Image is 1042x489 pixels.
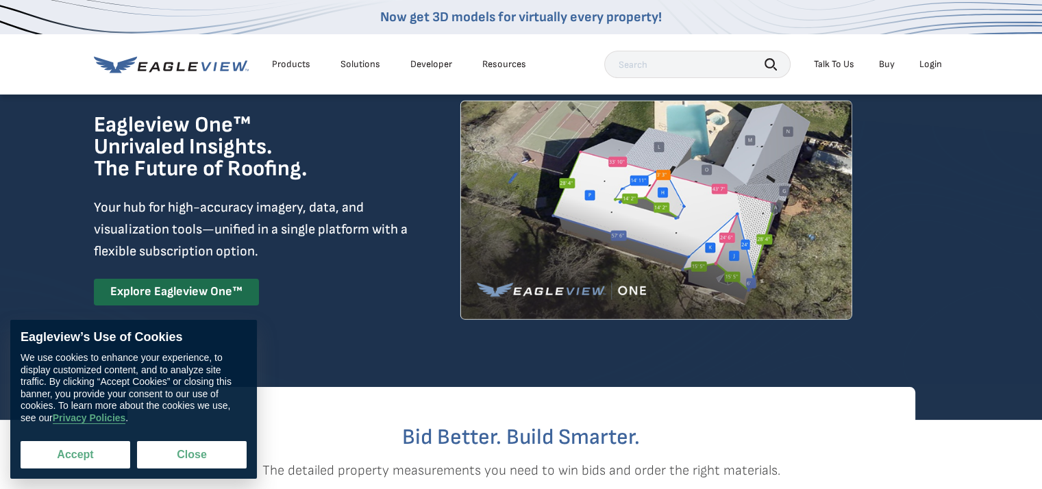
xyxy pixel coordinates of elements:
h2: Bid Better. Build Smarter. [127,427,915,449]
a: Explore Eagleview One™ [94,279,259,305]
div: Solutions [340,58,380,71]
a: Developer [410,58,452,71]
button: Close [137,441,247,468]
div: Resources [482,58,526,71]
p: The detailed property measurements you need to win bids and order the right materials. [127,460,915,481]
button: Accept [21,441,130,468]
div: We use cookies to enhance your experience, to display customized content, and to analyze site tra... [21,352,247,424]
div: Eagleview’s Use of Cookies [21,330,247,345]
a: Privacy Policies [53,412,126,424]
h1: Eagleview One™ Unrivaled Insights. The Future of Roofing. [94,114,377,180]
a: Buy [879,58,895,71]
div: Products [272,58,310,71]
p: Your hub for high-accuracy imagery, data, and visualization tools—unified in a single platform wi... [94,197,410,262]
div: Talk To Us [814,58,854,71]
input: Search [604,51,791,78]
div: Login [919,58,942,71]
a: Now get 3D models for virtually every property! [380,9,662,25]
